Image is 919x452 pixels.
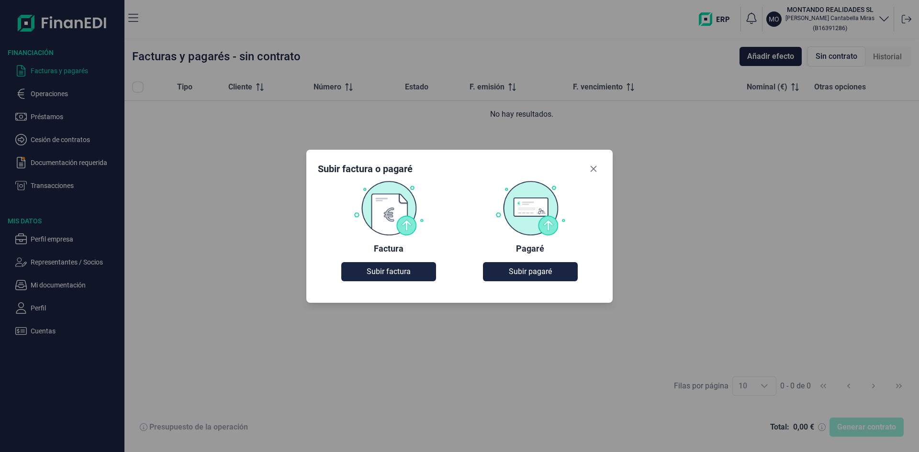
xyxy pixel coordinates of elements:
[516,243,544,254] div: Pagaré
[367,266,411,277] span: Subir factura
[341,262,436,281] button: Subir factura
[483,262,577,281] button: Subir pagaré
[495,180,566,236] img: Pagaré
[509,266,552,277] span: Subir pagaré
[374,243,403,254] div: Factura
[353,180,424,236] img: Factura
[586,161,601,176] button: Close
[318,162,413,176] div: Subir factura o pagaré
